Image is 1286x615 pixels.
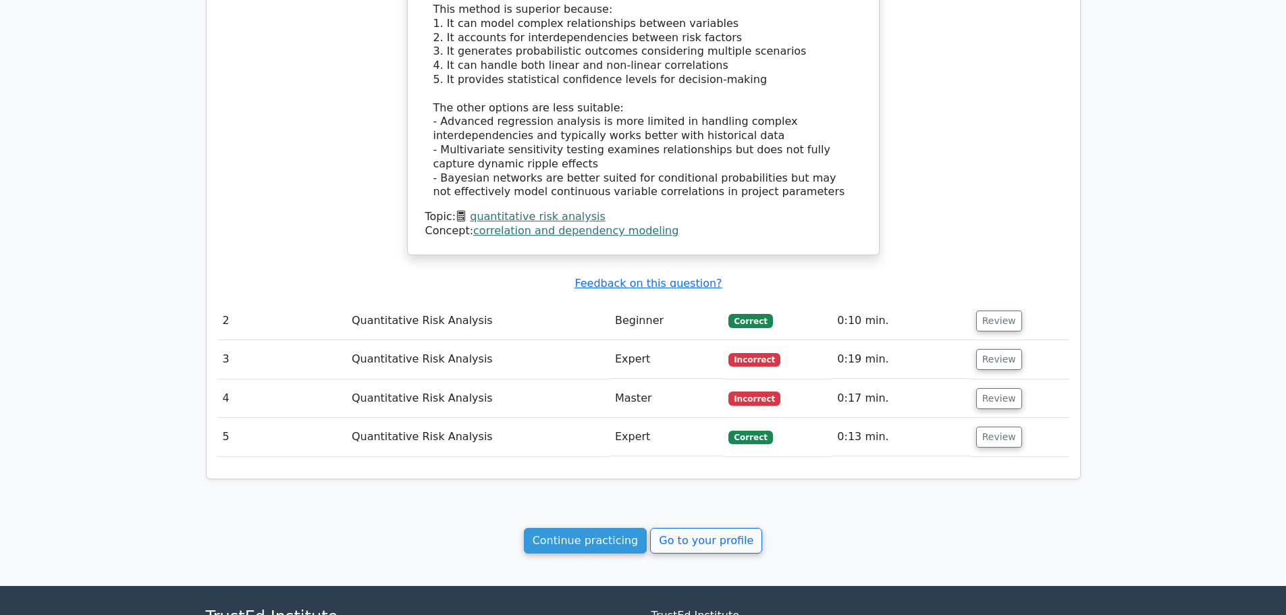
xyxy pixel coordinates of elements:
span: Correct [728,431,772,444]
td: 0:19 min. [832,340,970,379]
td: 0:17 min. [832,379,970,418]
a: correlation and dependency modeling [473,224,678,237]
td: Quantitative Risk Analysis [346,379,610,418]
span: Correct [728,314,772,327]
a: Go to your profile [650,528,762,554]
td: Quantitative Risk Analysis [346,302,610,340]
td: Master [610,379,723,418]
button: Review [976,427,1022,448]
button: Review [976,349,1022,370]
td: Quantitative Risk Analysis [346,340,610,379]
a: Feedback on this question? [574,277,722,290]
div: Topic: [425,210,861,224]
td: Expert [610,340,723,379]
div: Concept: [425,224,861,238]
td: 5 [217,418,346,456]
button: Review [976,311,1022,331]
span: Incorrect [728,353,780,367]
td: Beginner [610,302,723,340]
td: 4 [217,379,346,418]
td: 0:10 min. [832,302,970,340]
td: Quantitative Risk Analysis [346,418,610,456]
a: quantitative risk analysis [470,210,606,223]
button: Review [976,388,1022,409]
td: 2 [217,302,346,340]
span: Incorrect [728,392,780,405]
a: Continue practicing [524,528,647,554]
td: 0:13 min. [832,418,970,456]
td: Expert [610,418,723,456]
td: 3 [217,340,346,379]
